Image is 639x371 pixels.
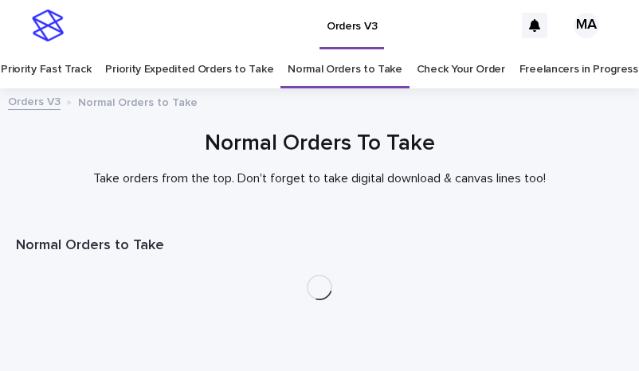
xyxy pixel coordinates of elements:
[519,51,638,88] a: Freelancers in Progress
[16,171,623,186] p: Take orders from the top. Don't forget to take digital download & canvas lines too!
[288,51,402,88] a: Normal Orders to Take
[16,129,623,158] h1: Normal Orders To Take
[16,236,623,256] h1: Normal Orders to Take
[8,92,61,110] a: Orders V3
[78,92,198,110] p: Normal Orders to Take
[574,13,599,38] div: MA
[105,51,273,88] a: Priority Expedited Orders to Take
[32,10,64,41] img: stacker-logo-s-only.png
[1,51,91,88] a: Priority Fast Track
[417,51,505,88] a: Check Your Order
